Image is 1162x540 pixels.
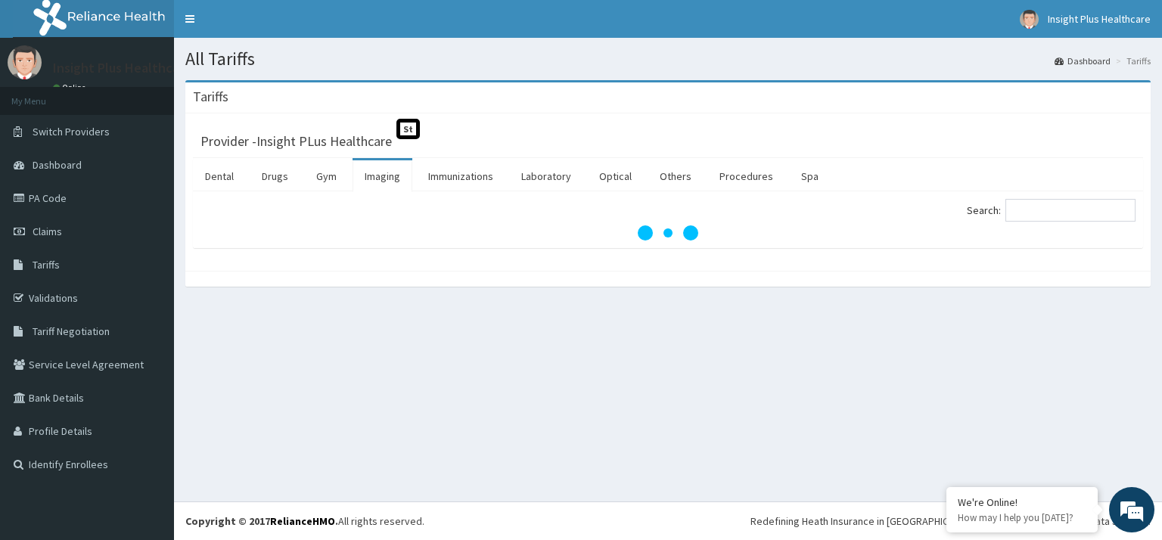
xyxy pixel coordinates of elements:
[958,511,1086,524] p: How may I help you today?
[33,258,60,272] span: Tariffs
[193,90,228,104] h3: Tariffs
[33,225,62,238] span: Claims
[8,45,42,79] img: User Image
[304,160,349,192] a: Gym
[250,160,300,192] a: Drugs
[200,135,392,148] h3: Provider - Insight PLus Healthcare
[270,514,335,528] a: RelianceHMO
[648,160,704,192] a: Others
[1005,199,1136,222] input: Search:
[638,203,698,263] svg: audio-loading
[1112,54,1151,67] li: Tariffs
[1020,10,1039,29] img: User Image
[353,160,412,192] a: Imaging
[174,501,1162,540] footer: All rights reserved.
[967,199,1136,222] label: Search:
[185,514,338,528] strong: Copyright © 2017 .
[958,495,1086,509] div: We're Online!
[33,125,110,138] span: Switch Providers
[707,160,785,192] a: Procedures
[53,82,89,93] a: Online
[193,160,246,192] a: Dental
[1055,54,1111,67] a: Dashboard
[750,514,1151,529] div: Redefining Heath Insurance in [GEOGRAPHIC_DATA] using Telemedicine and Data Science!
[33,324,110,338] span: Tariff Negotiation
[396,119,420,139] span: St
[509,160,583,192] a: Laboratory
[185,49,1151,69] h1: All Tariffs
[587,160,644,192] a: Optical
[789,160,831,192] a: Spa
[1048,12,1151,26] span: Insight Plus Healthcare
[53,61,191,75] p: Insight Plus Healthcare
[416,160,505,192] a: Immunizations
[33,158,82,172] span: Dashboard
